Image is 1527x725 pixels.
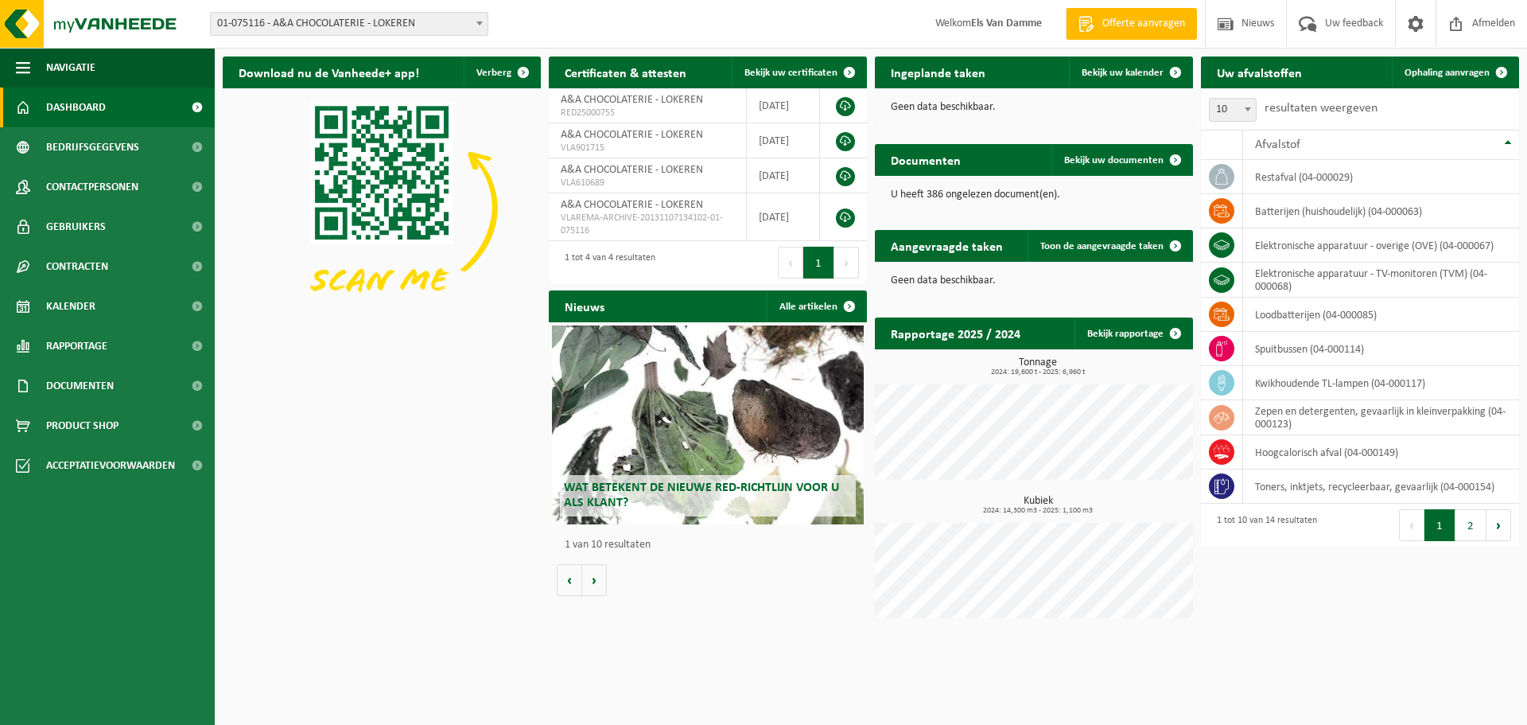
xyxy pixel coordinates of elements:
span: VLAREMA-ARCHIVE-20131107134102-01-075116 [561,212,734,237]
p: Geen data beschikbaar. [891,275,1177,286]
span: Afvalstof [1255,138,1300,151]
span: Bedrijfsgegevens [46,127,139,167]
span: A&A CHOCOLATERIE - LOKEREN [561,129,703,141]
td: [DATE] [747,158,820,193]
td: elektronische apparatuur - TV-monitoren (TVM) (04-000068) [1243,263,1519,298]
span: 10 [1210,99,1256,121]
span: A&A CHOCOLATERIE - LOKEREN [561,164,703,176]
td: restafval (04-000029) [1243,160,1519,194]
div: 1 tot 10 van 14 resultaten [1209,508,1317,543]
p: Geen data beschikbaar. [891,102,1177,113]
h3: Kubiek [883,496,1193,515]
td: elektronische apparatuur - overige (OVE) (04-000067) [1243,228,1519,263]
h2: Documenten [875,144,977,175]
button: 2 [1455,509,1486,541]
button: Volgende [582,564,607,596]
span: 01-075116 - A&A CHOCOLATERIE - LOKEREN [211,13,488,35]
span: Gebruikers [46,207,106,247]
button: Previous [778,247,803,279]
span: Bekijk uw kalender [1082,68,1164,78]
span: Contracten [46,247,108,286]
a: Ophaling aanvragen [1392,57,1517,88]
td: [DATE] [747,123,820,158]
h2: Uw afvalstoffen [1201,57,1318,88]
td: spuitbussen (04-000114) [1243,332,1519,366]
span: Documenten [46,366,114,406]
span: Toon de aangevraagde taken [1040,241,1164,251]
a: Bekijk uw kalender [1069,57,1191,88]
span: Ophaling aanvragen [1405,68,1490,78]
a: Bekijk uw documenten [1051,144,1191,176]
td: [DATE] [747,88,820,123]
h2: Nieuws [549,290,620,322]
h2: Download nu de Vanheede+ app! [223,57,435,88]
button: 1 [1424,509,1455,541]
span: Contactpersonen [46,167,138,207]
span: 01-075116 - A&A CHOCOLATERIE - LOKEREN [210,12,488,36]
span: RED25000755 [561,107,734,119]
button: Previous [1399,509,1424,541]
span: Wat betekent de nieuwe RED-richtlijn voor u als klant? [564,481,839,509]
span: Bekijk uw certificaten [744,68,837,78]
td: [DATE] [747,193,820,241]
span: Product Shop [46,406,119,446]
td: loodbatterijen (04-000085) [1243,298,1519,332]
a: Toon de aangevraagde taken [1028,230,1191,262]
h2: Ingeplande taken [875,57,1001,88]
span: Bekijk uw documenten [1064,155,1164,166]
button: Next [834,247,859,279]
a: Wat betekent de nieuwe RED-richtlijn voor u als klant? [552,325,864,524]
span: Offerte aanvragen [1098,16,1189,32]
span: Kalender [46,286,95,326]
span: Dashboard [46,88,106,127]
td: hoogcalorisch afval (04-000149) [1243,435,1519,470]
td: batterijen (huishoudelijk) (04-000063) [1243,194,1519,228]
button: Verberg [464,57,539,88]
td: zepen en detergenten, gevaarlijk in kleinverpakking (04-000123) [1243,400,1519,435]
strong: Els Van Damme [971,18,1042,29]
span: 2024: 19,600 t - 2025: 6,960 t [883,368,1193,376]
div: 1 tot 4 van 4 resultaten [557,245,655,280]
span: VLA610689 [561,177,734,189]
a: Bekijk rapportage [1074,318,1191,349]
h2: Certificaten & attesten [549,57,702,88]
a: Alle artikelen [767,290,865,322]
span: A&A CHOCOLATERIE - LOKEREN [561,94,703,106]
img: Download de VHEPlus App [223,88,541,327]
button: 1 [803,247,834,279]
span: 2024: 14,300 m3 - 2025: 1,100 m3 [883,507,1193,515]
td: kwikhoudende TL-lampen (04-000117) [1243,366,1519,400]
td: toners, inktjets, recycleerbaar, gevaarlijk (04-000154) [1243,470,1519,504]
h2: Aangevraagde taken [875,230,1019,261]
span: VLA901715 [561,142,734,154]
a: Bekijk uw certificaten [732,57,865,88]
button: Next [1486,509,1511,541]
button: Vorige [557,564,582,596]
p: 1 van 10 resultaten [565,540,859,551]
h2: Rapportage 2025 / 2024 [875,318,1036,349]
span: A&A CHOCOLATERIE - LOKEREN [561,199,703,211]
span: Rapportage [46,326,107,366]
span: Verberg [476,68,511,78]
span: 10 [1209,98,1257,122]
p: U heeft 386 ongelezen document(en). [891,189,1177,201]
span: Navigatie [46,48,95,88]
a: Offerte aanvragen [1066,8,1197,40]
label: resultaten weergeven [1265,102,1377,115]
span: Acceptatievoorwaarden [46,446,175,485]
h3: Tonnage [883,357,1193,376]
